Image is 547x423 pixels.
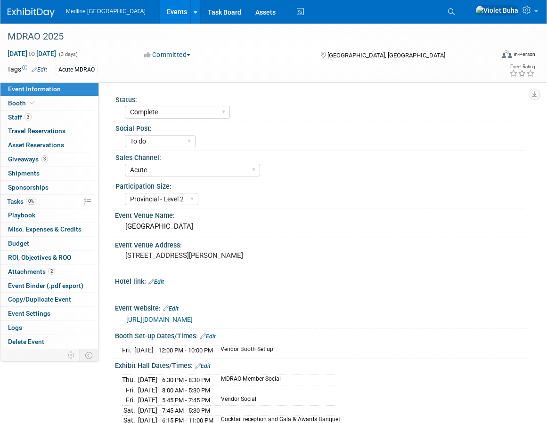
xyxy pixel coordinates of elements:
span: Asset Reservations [8,141,64,149]
span: Staff [8,113,32,121]
span: Medline [GEOGRAPHIC_DATA] [66,8,146,15]
img: Format-Inperson.png [502,50,512,58]
span: [GEOGRAPHIC_DATA], [GEOGRAPHIC_DATA] [327,52,445,59]
span: 7:45 AM - 5:30 PM [162,407,210,414]
span: Playbook [8,211,35,219]
a: Edit [148,279,164,285]
img: Violet Buha [475,5,519,16]
div: Booth Set-up Dates/Times: [115,329,528,341]
span: 12:00 PM - 10:00 PM [158,347,213,354]
td: [DATE] [138,405,157,415]
span: Event Settings [8,310,50,317]
td: Thu. [122,375,138,385]
div: Event Venue Address: [115,238,528,250]
button: Committed [141,50,194,59]
div: Event Format [453,49,535,63]
td: Vendor Social [215,395,340,406]
a: Budget [0,237,98,250]
a: Edit [32,66,47,73]
a: Playbook [0,208,98,222]
div: [GEOGRAPHIC_DATA] [122,219,521,234]
span: Event Information [8,85,61,93]
pre: [STREET_ADDRESS][PERSON_NAME] [125,251,277,260]
span: Misc. Expenses & Credits [8,225,82,233]
a: Event Information [0,82,98,96]
div: Acute MDRAO [56,65,98,75]
span: Tasks [7,198,36,205]
td: Toggle Event Tabs [80,349,99,361]
a: Edit [200,333,216,340]
div: MDRAO 2025 [4,28,483,45]
span: 0% [26,198,36,205]
a: ROI, Objectives & ROO [0,251,98,264]
i: Booth reservation complete [30,100,35,105]
div: Social Post: [115,121,524,133]
a: Shipments [0,167,98,180]
span: (3 days) [58,51,78,57]
span: 6:30 PM - 8:30 PM [162,376,210,383]
td: Tags [7,64,47,75]
span: Attachments [8,268,55,275]
span: [DATE] [DATE] [7,49,57,58]
a: Asset Reservations [0,138,98,152]
a: Copy/Duplicate Event [0,293,98,306]
div: Hotel link: [115,274,528,287]
a: Edit [195,363,211,369]
span: Copy/Duplicate Event [8,295,71,303]
a: Attachments2 [0,265,98,279]
span: Logs [8,324,22,331]
td: Vendor Booth Set up [215,345,273,355]
span: Delete Event [8,338,44,345]
span: 8:00 AM - 5:30 PM [162,387,210,394]
div: Sales Channel: [115,151,524,162]
div: In-Person [513,51,535,58]
span: 5:45 PM - 7:45 PM [162,397,210,404]
a: Delete Event [0,335,98,349]
a: [URL][DOMAIN_NAME] [126,316,193,323]
td: [DATE] [134,345,154,355]
img: ExhibitDay [8,8,55,17]
a: Travel Reservations [0,124,98,138]
span: 3 [24,113,32,120]
td: [DATE] [138,375,157,385]
span: Shipments [8,169,40,177]
div: Status: [115,93,524,104]
div: Event Website: [115,301,528,313]
span: Booth [8,99,37,107]
span: Event Binder (.pdf export) [8,282,83,289]
span: Travel Reservations [8,127,65,135]
td: Fri. [122,345,134,355]
td: [DATE] [138,395,157,406]
div: Exhibit Hall Dates/Times: [115,359,528,371]
a: Misc. Expenses & Credits [0,223,98,236]
a: Staff3 [0,111,98,124]
a: Edit [163,305,179,312]
span: 3 [41,155,48,162]
td: Fri. [122,385,138,395]
td: MDRAO Member Social [215,375,340,385]
div: Event Rating [509,64,535,69]
div: Event Venue Name: [115,208,528,220]
a: Logs [0,321,98,335]
td: Fri. [122,395,138,406]
a: Booth [0,96,98,110]
div: Participation Size: [115,179,524,191]
span: Budget [8,239,29,247]
span: Giveaways [8,155,48,163]
span: ROI, Objectives & ROO [8,254,71,261]
a: Giveaways3 [0,152,98,166]
a: Tasks0% [0,195,98,208]
a: Event Binder (.pdf export) [0,279,98,293]
td: Personalize Event Tab Strip [63,349,80,361]
td: [DATE] [138,385,157,395]
span: Sponsorships [8,184,49,191]
a: Sponsorships [0,181,98,194]
span: 2 [48,268,55,275]
span: to [27,50,36,57]
td: Sat. [122,405,138,415]
a: Event Settings [0,307,98,320]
